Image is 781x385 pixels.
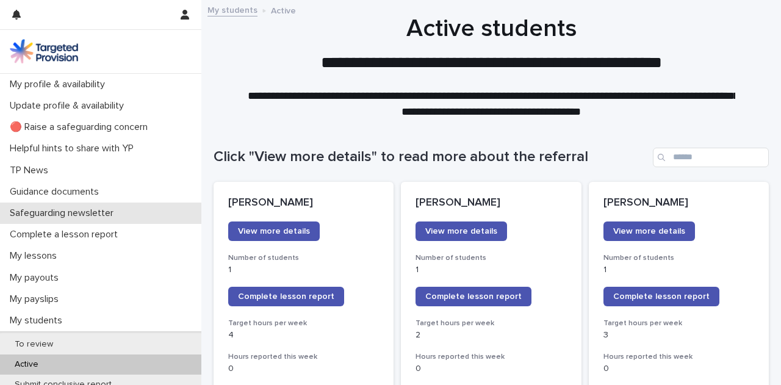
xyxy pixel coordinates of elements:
p: Safeguarding newsletter [5,207,123,219]
h1: Active students [214,14,769,43]
p: 🔴 Raise a safeguarding concern [5,121,157,133]
a: Complete lesson report [603,287,719,306]
p: Complete a lesson report [5,229,128,240]
a: My students [207,2,257,16]
h1: Click "View more details" to read more about the referral [214,148,648,166]
p: My profile & availability [5,79,115,90]
p: To review [5,339,63,350]
p: 1 [228,265,379,275]
h3: Number of students [416,253,566,263]
h3: Hours reported this week [228,352,379,362]
p: 1 [603,265,754,275]
h3: Hours reported this week [603,352,754,362]
span: View more details [238,227,310,236]
p: My payslips [5,293,68,305]
h3: Number of students [603,253,754,263]
input: Search [653,148,769,167]
p: [PERSON_NAME] [228,196,379,210]
p: 1 [416,265,566,275]
p: Active [271,3,296,16]
p: Active [5,359,48,370]
a: View more details [416,221,507,241]
a: Complete lesson report [228,287,344,306]
img: M5nRWzHhSzIhMunXDL62 [10,39,78,63]
p: TP News [5,165,58,176]
p: [PERSON_NAME] [603,196,754,210]
span: Complete lesson report [425,292,522,301]
span: Complete lesson report [613,292,710,301]
p: 0 [228,364,379,374]
p: 4 [228,330,379,340]
h3: Number of students [228,253,379,263]
span: View more details [613,227,685,236]
p: 0 [603,364,754,374]
p: My students [5,315,72,326]
h3: Target hours per week [228,318,379,328]
p: 2 [416,330,566,340]
p: Helpful hints to share with YP [5,143,143,154]
span: Complete lesson report [238,292,334,301]
a: View more details [228,221,320,241]
span: View more details [425,227,497,236]
p: Guidance documents [5,186,109,198]
p: 3 [603,330,754,340]
a: View more details [603,221,695,241]
p: My lessons [5,250,67,262]
a: Complete lesson report [416,287,531,306]
p: 0 [416,364,566,374]
p: [PERSON_NAME] [416,196,566,210]
h3: Hours reported this week [416,352,566,362]
h3: Target hours per week [416,318,566,328]
h3: Target hours per week [603,318,754,328]
p: Update profile & availability [5,100,134,112]
p: My payouts [5,272,68,284]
